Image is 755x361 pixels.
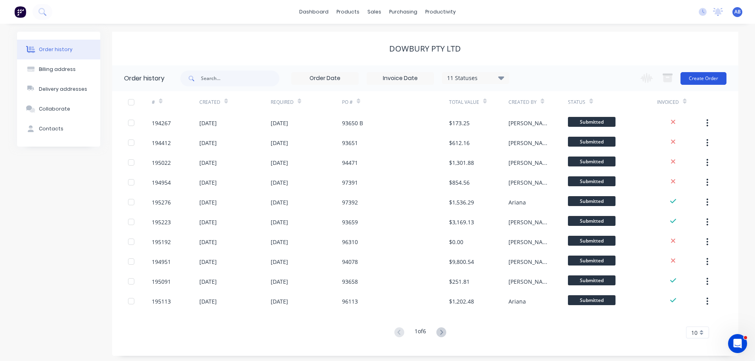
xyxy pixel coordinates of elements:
div: [DATE] [271,139,288,147]
span: AB [734,8,741,15]
div: [PERSON_NAME] [508,277,552,286]
button: Order history [17,40,100,59]
div: 96113 [342,297,358,306]
button: Create Order [680,72,726,85]
div: Invoiced [657,91,705,113]
div: productivity [421,6,460,18]
div: Total Value [449,91,508,113]
span: Submitted [568,295,615,305]
div: [DATE] [271,178,288,187]
span: Submitted [568,216,615,226]
div: [DATE] [199,277,217,286]
div: PO # [342,99,353,106]
div: Order history [39,46,73,53]
div: Collaborate [39,105,70,113]
div: $1,202.48 [449,297,474,306]
div: 93651 [342,139,358,147]
div: $9,800.54 [449,258,474,266]
div: [DATE] [199,258,217,266]
div: $173.25 [449,119,470,127]
a: dashboard [295,6,333,18]
span: Submitted [568,176,615,186]
div: [DATE] [271,159,288,167]
span: Submitted [568,117,615,127]
span: Submitted [568,137,615,147]
div: [DATE] [199,198,217,206]
div: 194951 [152,258,171,266]
div: 96310 [342,238,358,246]
div: Invoiced [657,99,679,106]
div: [PERSON_NAME] [508,218,552,226]
div: 194267 [152,119,171,127]
div: Ariana [508,198,526,206]
div: $251.81 [449,277,470,286]
div: Required [271,91,342,113]
div: 1 of 6 [415,327,426,338]
div: $3,169.13 [449,218,474,226]
div: [PERSON_NAME] [508,178,552,187]
input: Order Date [292,73,358,84]
div: # [152,91,199,113]
div: Total Value [449,99,479,106]
div: Delivery addresses [39,86,87,93]
div: [DATE] [271,238,288,246]
div: [DATE] [199,139,217,147]
div: 195223 [152,218,171,226]
div: [DATE] [271,218,288,226]
div: [DATE] [199,297,217,306]
div: [DATE] [271,198,288,206]
div: 194954 [152,178,171,187]
div: [DATE] [199,159,217,167]
div: 97391 [342,178,358,187]
img: Factory [14,6,26,18]
div: Contacts [39,125,63,132]
input: Invoice Date [367,73,434,84]
div: 195192 [152,238,171,246]
div: Dowbury Pty Ltd [389,44,461,53]
div: Created [199,99,220,106]
div: [DATE] [199,178,217,187]
div: 195091 [152,277,171,286]
span: Submitted [568,275,615,285]
div: PO # [342,91,449,113]
span: Submitted [568,256,615,265]
div: Ariana [508,297,526,306]
span: 10 [691,329,698,337]
input: Search... [201,71,279,86]
button: Collaborate [17,99,100,119]
div: $1,301.88 [449,159,474,167]
div: $612.16 [449,139,470,147]
div: [DATE] [199,119,217,127]
div: Order history [124,74,164,83]
div: [DATE] [199,218,217,226]
div: Created By [508,99,537,106]
button: Contacts [17,119,100,139]
iframe: Intercom live chat [728,334,747,353]
div: 195276 [152,198,171,206]
div: 97392 [342,198,358,206]
div: 195113 [152,297,171,306]
div: [PERSON_NAME] [508,258,552,266]
div: $0.00 [449,238,463,246]
div: Billing address [39,66,76,73]
div: [PERSON_NAME] [508,159,552,167]
span: Submitted [568,236,615,246]
div: [DATE] [271,277,288,286]
div: Status [568,99,585,106]
div: [DATE] [199,238,217,246]
div: Required [271,99,294,106]
div: 194412 [152,139,171,147]
div: 93658 [342,277,358,286]
div: [PERSON_NAME] [508,139,552,147]
div: $1,536.29 [449,198,474,206]
div: Status [568,91,657,113]
div: purchasing [385,6,421,18]
div: sales [363,6,385,18]
div: [PERSON_NAME] [508,238,552,246]
div: Created [199,91,271,113]
div: # [152,99,155,106]
div: 195022 [152,159,171,167]
div: 94078 [342,258,358,266]
div: 94471 [342,159,358,167]
span: Submitted [568,157,615,166]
